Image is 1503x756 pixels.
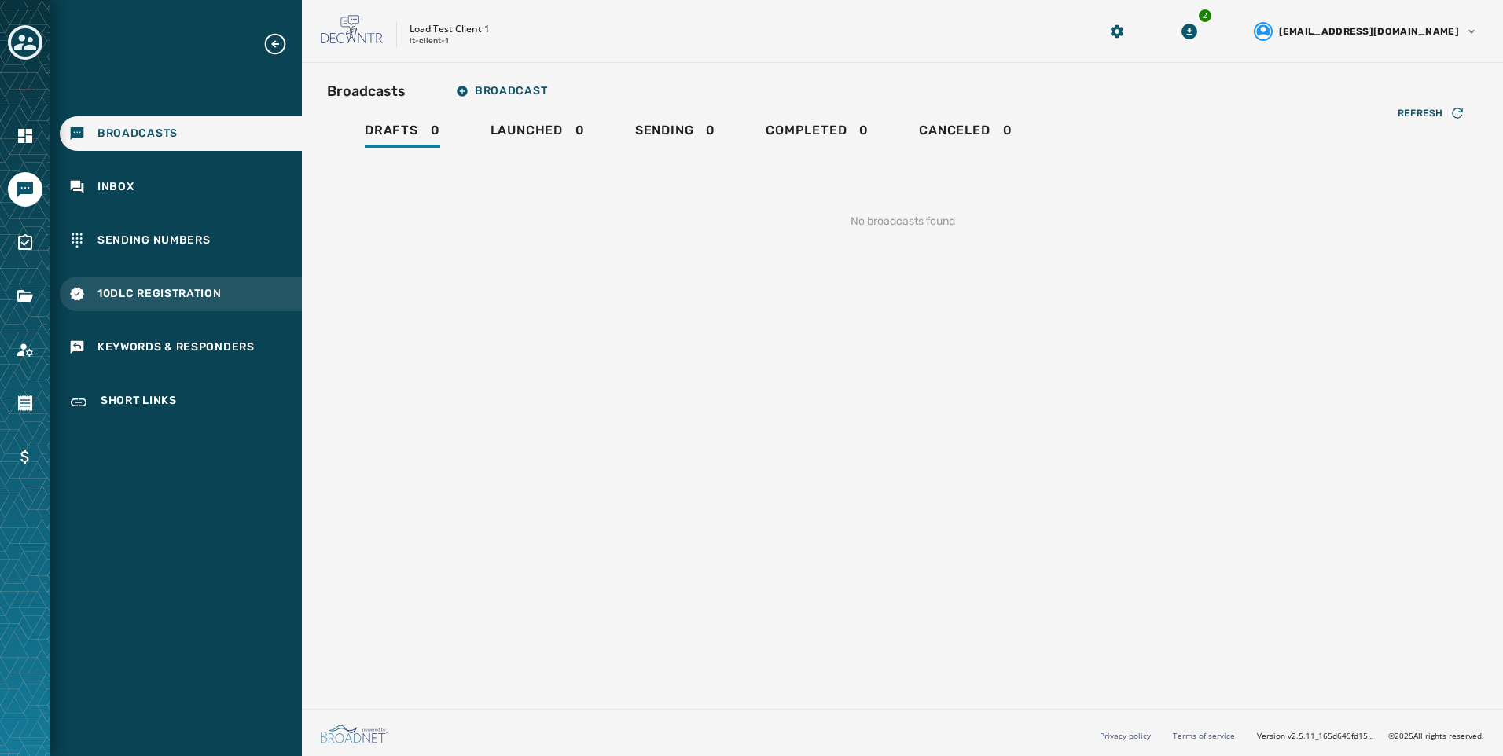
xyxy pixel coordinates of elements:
span: v2.5.11_165d649fd1592c218755210ebffa1e5a55c3084e [1288,730,1376,742]
h2: Broadcasts [327,80,406,102]
a: Terms of service [1173,730,1235,741]
div: 0 [365,123,440,148]
button: Refresh [1385,101,1478,126]
a: Navigate to 10DLC Registration [60,277,302,311]
a: Navigate to Short Links [60,384,302,421]
a: Navigate to Billing [8,439,42,474]
button: User settings [1248,16,1484,47]
a: Privacy policy [1100,730,1151,741]
a: Navigate to Account [8,332,42,367]
span: Inbox [97,179,134,195]
a: Navigate to Orders [8,386,42,420]
span: Short Links [101,393,177,412]
span: Completed [766,123,847,138]
div: 0 [491,123,585,148]
p: lt-client-1 [410,35,449,47]
div: 2 [1197,8,1213,24]
span: Refresh [1398,107,1443,119]
button: Toggle account select drawer [8,25,42,60]
span: Sending Numbers [97,233,211,248]
a: Navigate to Messaging [8,172,42,207]
span: Drafts [365,123,418,138]
a: Sending0 [623,115,728,151]
p: Load Test Client 1 [410,23,490,35]
button: Broadcast [443,75,560,107]
span: Broadcast [456,85,547,97]
a: Navigate to Keywords & Responders [60,330,302,365]
a: Canceled0 [906,115,1024,151]
span: Keywords & Responders [97,339,255,355]
div: 0 [919,123,1012,148]
a: Completed0 [753,115,881,151]
a: Navigate to Sending Numbers [60,223,302,258]
span: Sending [635,123,694,138]
button: Expand sub nav menu [263,31,300,57]
span: Version [1257,730,1376,742]
a: Navigate to Surveys [8,226,42,260]
a: Navigate to Broadcasts [60,116,302,151]
a: Navigate to Files [8,279,42,314]
span: Broadcasts [97,126,178,141]
a: Drafts0 [352,115,453,151]
div: 0 [635,123,715,148]
span: Launched [491,123,563,138]
a: Navigate to Inbox [60,170,302,204]
span: © 2025 All rights reserved. [1388,730,1484,741]
span: 10DLC Registration [97,286,222,302]
button: Manage global settings [1103,17,1131,46]
div: 0 [766,123,869,148]
div: No broadcasts found [327,189,1478,255]
button: Download Menu [1175,17,1204,46]
span: Canceled [919,123,990,138]
a: Navigate to Home [8,119,42,153]
span: [EMAIL_ADDRESS][DOMAIN_NAME] [1279,25,1459,38]
a: Launched0 [478,115,597,151]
